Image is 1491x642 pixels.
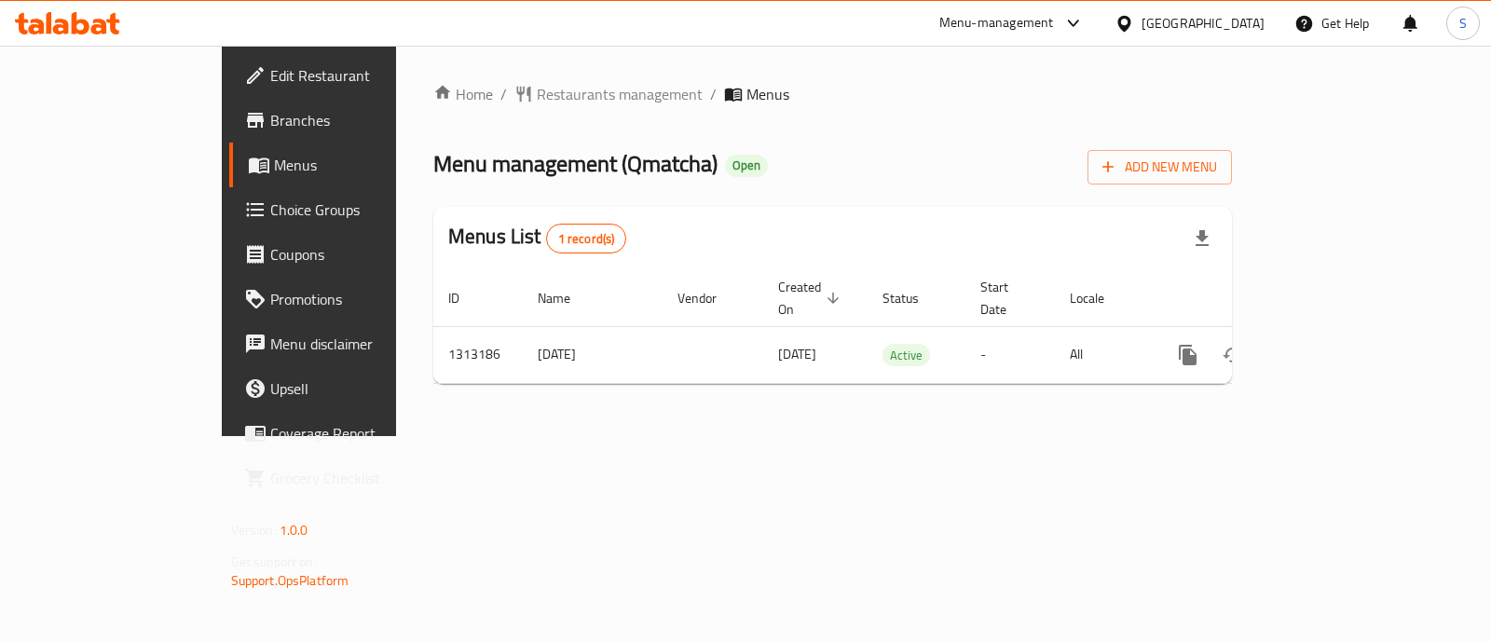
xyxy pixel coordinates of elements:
a: Menu disclaimer [229,321,471,366]
span: Restaurants management [537,83,703,105]
span: Name [538,287,595,309]
td: 1313186 [433,326,523,383]
span: Add New Menu [1102,156,1217,179]
li: / [500,83,507,105]
span: Version: [231,518,277,542]
a: Branches [229,98,471,143]
span: Created On [778,276,845,321]
span: Coverage Report [270,422,456,444]
a: Coupons [229,232,471,277]
div: [GEOGRAPHIC_DATA] [1142,13,1265,34]
li: / [710,83,717,105]
h2: Menus List [448,223,626,253]
span: Branches [270,109,456,131]
span: Vendor [677,287,741,309]
span: Get support on: [231,550,317,574]
span: Edit Restaurant [270,64,456,87]
table: enhanced table [433,270,1360,384]
span: Menus [746,83,789,105]
a: Promotions [229,277,471,321]
td: - [965,326,1055,383]
span: Start Date [980,276,1033,321]
a: Support.OpsPlatform [231,568,349,593]
a: Edit Restaurant [229,53,471,98]
button: more [1166,333,1211,377]
a: Upsell [229,366,471,411]
span: Upsell [270,377,456,400]
span: Status [882,287,943,309]
nav: breadcrumb [433,83,1232,105]
a: Restaurants management [514,83,703,105]
div: Open [725,155,768,177]
a: Coverage Report [229,411,471,456]
span: ID [448,287,484,309]
span: S [1459,13,1467,34]
div: Total records count [546,224,627,253]
span: Menus [274,154,456,176]
td: All [1055,326,1151,383]
span: Grocery Checklist [270,467,456,489]
span: Open [725,157,768,173]
td: [DATE] [523,326,663,383]
span: Menu disclaimer [270,333,456,355]
span: Locale [1070,287,1129,309]
div: Menu-management [939,12,1054,34]
button: Change Status [1211,333,1255,377]
span: Coupons [270,243,456,266]
span: [DATE] [778,342,816,366]
a: Grocery Checklist [229,456,471,500]
div: Export file [1180,216,1224,261]
span: Choice Groups [270,198,456,221]
span: Active [882,345,930,366]
div: Active [882,344,930,366]
span: Menu management ( Qmatcha ) [433,143,718,184]
a: Menus [229,143,471,187]
span: 1 record(s) [547,230,626,248]
span: Promotions [270,288,456,310]
button: Add New Menu [1087,150,1232,184]
span: 1.0.0 [280,518,308,542]
a: Choice Groups [229,187,471,232]
th: Actions [1151,270,1360,327]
